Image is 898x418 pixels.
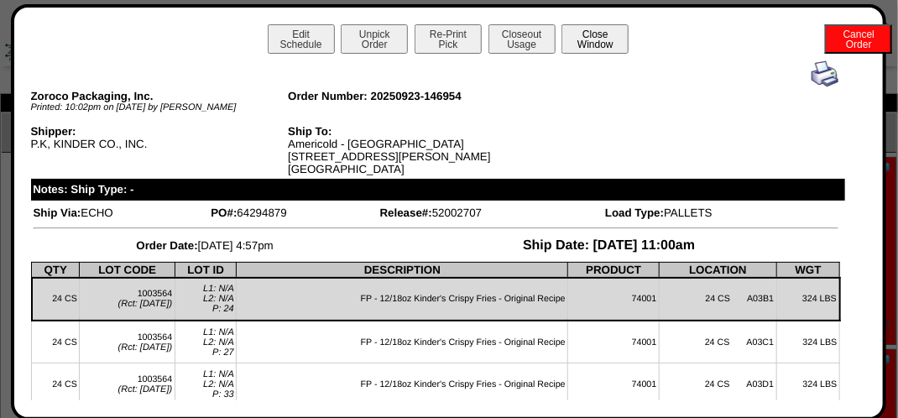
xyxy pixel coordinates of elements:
[33,206,209,220] td: ECHO
[31,102,289,112] div: Printed: 10:02pm on [DATE] by [PERSON_NAME]
[203,327,234,358] span: L1: N/A L2: N/A P: 27
[776,262,839,278] th: WGT
[32,363,80,405] td: 24 CS
[604,206,839,220] td: PALLETS
[80,363,175,405] td: 1003564
[568,321,660,363] td: 74001
[560,38,630,50] a: CloseWindow
[32,262,80,278] th: QTY
[776,278,839,321] td: 324 LBS
[776,321,839,363] td: 324 LBS
[34,206,81,219] span: Ship Via:
[210,206,377,220] td: 64294879
[118,342,173,353] span: (Rct: [DATE])
[175,262,237,278] th: LOT ID
[288,125,546,175] div: Americold - [GEOGRAPHIC_DATA] [STREET_ADDRESS][PERSON_NAME] [GEOGRAPHIC_DATA]
[80,262,175,278] th: LOT CODE
[32,321,80,363] td: 24 CS
[268,24,335,54] button: EditSchedule
[288,125,546,138] div: Ship To:
[31,125,289,138] div: Shipper:
[33,238,378,254] td: [DATE] 4:57pm
[415,24,482,54] button: Re-PrintPick
[568,363,660,405] td: 74001
[812,60,838,87] img: print.gif
[825,24,892,54] button: CancelOrder
[31,125,289,163] div: P.K, KINDER CO., INC.
[660,278,777,321] td: 24 CS A03B1
[31,90,289,102] div: Zoroco Packaging, Inc.
[568,278,660,321] td: 74001
[605,206,664,219] span: Load Type:
[32,278,80,321] td: 24 CS
[203,284,234,314] span: L1: N/A L2: N/A P: 24
[660,262,777,278] th: LOCATION
[203,369,234,400] span: L1: N/A L2: N/A P: 33
[80,278,175,321] td: 1003564
[379,206,603,220] td: 52002707
[237,278,568,321] td: FP - 12/18oz Kinder's Crispy Fries - Original Recipe
[118,384,173,394] span: (Rct: [DATE])
[31,179,846,201] div: Notes: Ship Type: -
[488,24,556,54] button: CloseoutUsage
[523,238,695,253] span: Ship Date: [DATE] 11:00am
[237,363,568,405] td: FP - 12/18oz Kinder's Crispy Fries - Original Recipe
[660,363,777,405] td: 24 CS A03D1
[288,90,546,102] div: Order Number: 20250923-146954
[118,299,173,309] span: (Rct: [DATE])
[341,24,408,54] button: UnpickOrder
[776,363,839,405] td: 324 LBS
[561,24,629,54] button: CloseWindow
[568,262,660,278] th: PRODUCT
[136,239,197,252] span: Order Date:
[660,321,777,363] td: 24 CS A03C1
[380,206,432,219] span: Release#:
[211,206,237,219] span: PO#:
[237,262,568,278] th: DESCRIPTION
[237,321,568,363] td: FP - 12/18oz Kinder's Crispy Fries - Original Recipe
[80,321,175,363] td: 1003564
